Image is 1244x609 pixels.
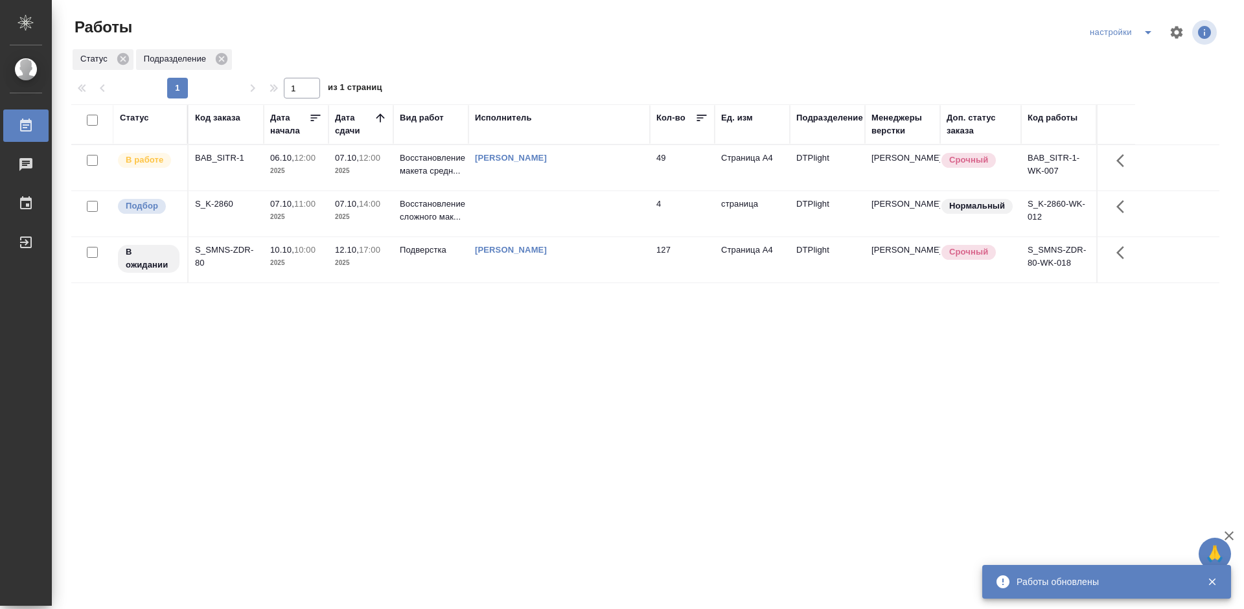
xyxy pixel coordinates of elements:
div: Дата сдачи [335,111,374,137]
a: [PERSON_NAME] [475,245,547,255]
td: DTPlight [790,191,865,236]
div: Статус [120,111,149,124]
span: Настроить таблицу [1161,17,1192,48]
div: Исполнитель выполняет работу [117,152,181,169]
td: DTPlight [790,145,865,190]
p: 10.10, [270,245,294,255]
span: 🙏 [1204,540,1226,568]
p: [PERSON_NAME] [871,244,934,257]
p: 2025 [335,257,387,270]
td: страница [715,191,790,236]
div: S_SMNS-ZDR-80 [195,244,257,270]
p: 2025 [270,165,322,178]
div: Кол-во [656,111,685,124]
p: 06.10, [270,153,294,163]
a: [PERSON_NAME] [475,153,547,163]
p: 2025 [270,257,322,270]
td: Страница А4 [715,145,790,190]
p: Восстановление сложного мак... [400,198,462,224]
p: 12:00 [359,153,380,163]
button: 🙏 [1199,538,1231,570]
p: 2025 [335,165,387,178]
div: split button [1087,22,1161,43]
p: 07.10, [270,199,294,209]
p: Статус [80,52,112,65]
td: Страница А4 [715,237,790,282]
p: [PERSON_NAME] [871,152,934,165]
p: 07.10, [335,153,359,163]
button: Здесь прячутся важные кнопки [1109,191,1140,222]
td: 4 [650,191,715,236]
button: Здесь прячутся важные кнопки [1109,145,1140,176]
div: Подразделение [796,111,863,124]
p: 2025 [270,211,322,224]
p: [PERSON_NAME] [871,198,934,211]
p: 11:00 [294,199,316,209]
div: Статус [73,49,133,70]
p: 12.10, [335,245,359,255]
td: DTPlight [790,237,865,282]
p: 2025 [335,211,387,224]
div: BAB_SITR-1 [195,152,257,165]
div: Работы обновлены [1017,575,1188,588]
td: 127 [650,237,715,282]
p: Подверстка [400,244,462,257]
div: Исполнитель назначен, приступать к работе пока рано [117,244,181,274]
div: Ед. изм [721,111,753,124]
p: Нормальный [949,200,1005,213]
div: Код заказа [195,111,240,124]
div: Менеджеры верстки [871,111,934,137]
p: 12:00 [294,153,316,163]
p: Подразделение [144,52,211,65]
div: Доп. статус заказа [947,111,1015,137]
td: S_K-2860-WK-012 [1021,191,1096,236]
div: Подразделение [136,49,232,70]
td: S_SMNS-ZDR-80-WK-018 [1021,237,1096,282]
div: Вид работ [400,111,444,124]
span: из 1 страниц [328,80,382,98]
div: Дата начала [270,111,309,137]
div: Можно подбирать исполнителей [117,198,181,215]
div: Код работы [1028,111,1077,124]
td: BAB_SITR-1-WK-007 [1021,145,1096,190]
p: В ожидании [126,246,172,271]
span: Посмотреть информацию [1192,20,1219,45]
div: S_K-2860 [195,198,257,211]
p: В работе [126,154,163,167]
button: Здесь прячутся важные кнопки [1109,237,1140,268]
button: Закрыть [1199,576,1225,588]
p: 07.10, [335,199,359,209]
span: Работы [71,17,132,38]
p: Срочный [949,154,988,167]
td: 49 [650,145,715,190]
p: 17:00 [359,245,380,255]
p: Подбор [126,200,158,213]
p: Срочный [949,246,988,259]
div: Исполнитель [475,111,532,124]
p: 10:00 [294,245,316,255]
p: Восстановление макета средн... [400,152,462,178]
p: 14:00 [359,199,380,209]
